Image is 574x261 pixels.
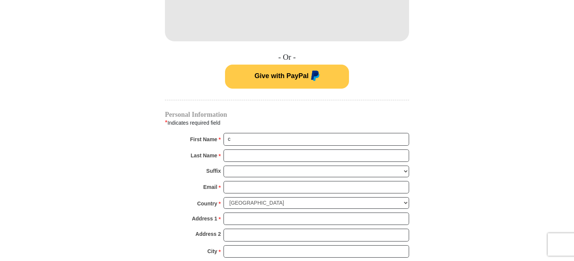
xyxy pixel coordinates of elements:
img: paypal [309,71,320,83]
strong: Suffix [206,166,221,176]
strong: Email [203,182,217,192]
button: Give with PayPal [225,65,349,89]
strong: City [207,246,217,256]
div: Indicates required field [165,118,409,128]
strong: Last Name [191,150,218,161]
span: Give with PayPal [254,72,308,80]
strong: Address 2 [195,229,221,239]
strong: Country [197,198,218,209]
h4: Personal Information [165,112,409,118]
strong: Address 1 [192,213,218,224]
strong: First Name [190,134,217,145]
h4: - Or - [165,53,409,62]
